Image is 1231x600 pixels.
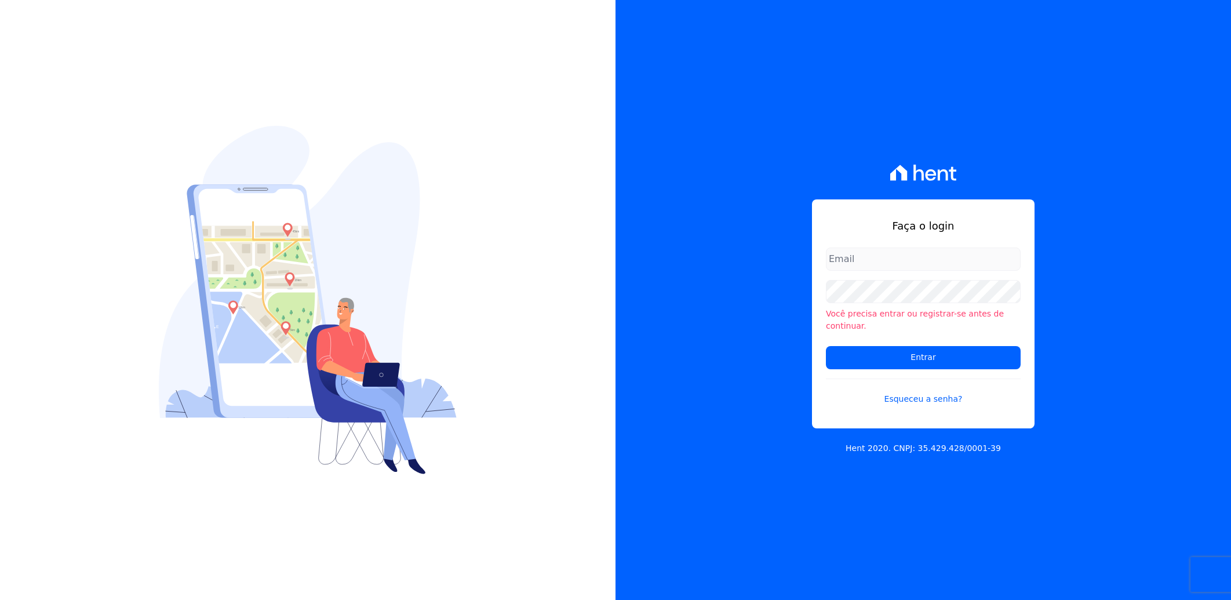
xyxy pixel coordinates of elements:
[846,442,1001,454] p: Hent 2020. CNPJ: 35.429.428/0001-39
[826,248,1021,271] input: Email
[826,346,1021,369] input: Entrar
[159,126,457,474] img: Login
[826,218,1021,234] h1: Faça o login
[826,308,1021,332] li: Você precisa entrar ou registrar-se antes de continuar.
[826,379,1021,405] a: Esqueceu a senha?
